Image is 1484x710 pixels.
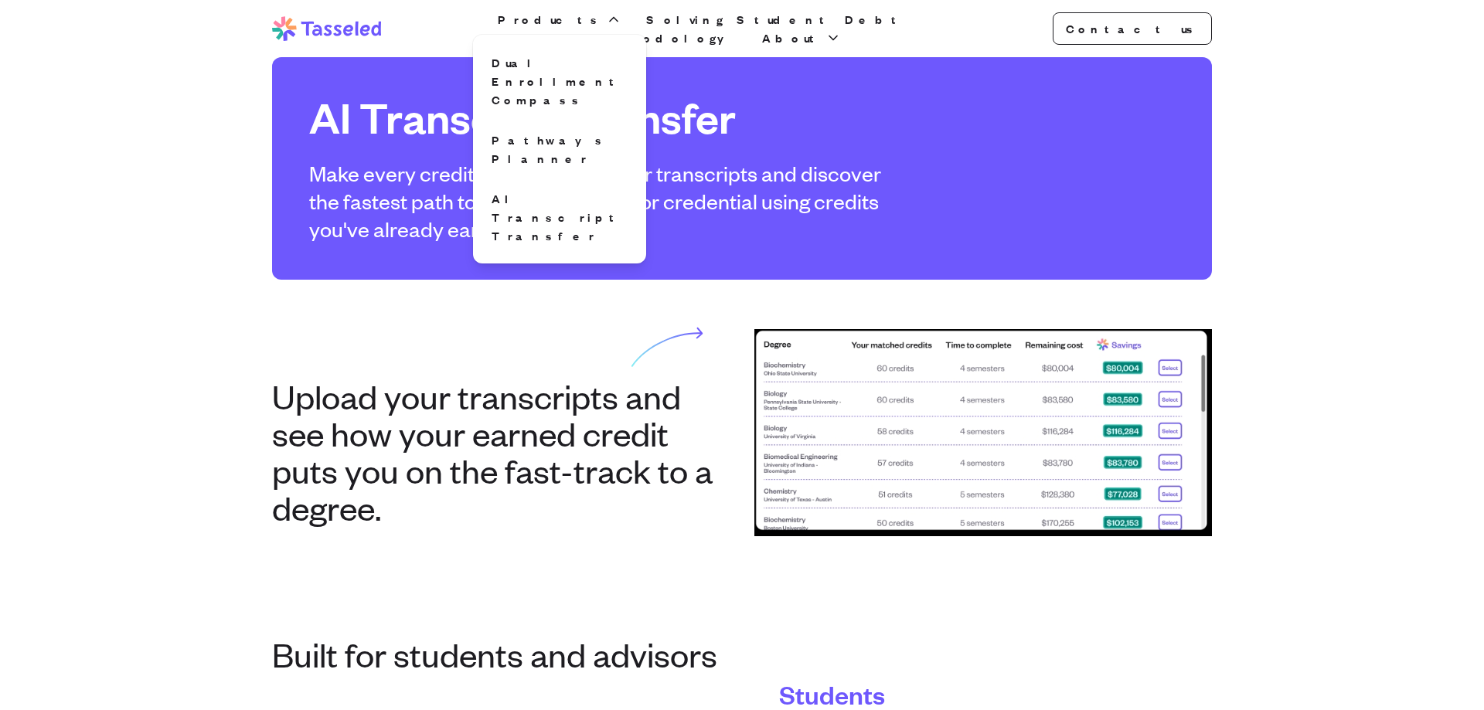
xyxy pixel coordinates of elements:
[309,94,903,141] h1: AI Transcript Transfer
[272,377,730,525] h2: Upload your transcripts and see how your earned credit puts you on the fast-track to a degree.
[272,635,1212,672] h3: Built for students and advisors
[309,159,903,243] p: Make every credit count. Upload your transcripts and discover the fastest path to your next degre...
[779,678,1187,709] h4: Students
[759,29,844,47] button: About
[762,29,822,47] span: About
[485,124,634,174] a: Pathways Planner
[643,10,907,29] a: Solving Student Debt
[1053,12,1212,45] a: Contact us
[495,10,625,29] button: Products
[485,183,634,251] a: AI Transcript Transfer
[485,47,634,115] a: Dual Enrollment Compass
[754,329,1212,536] img: Degree matching interface showing potential savings
[498,10,603,29] span: Products
[513,29,740,47] a: Data Methodology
